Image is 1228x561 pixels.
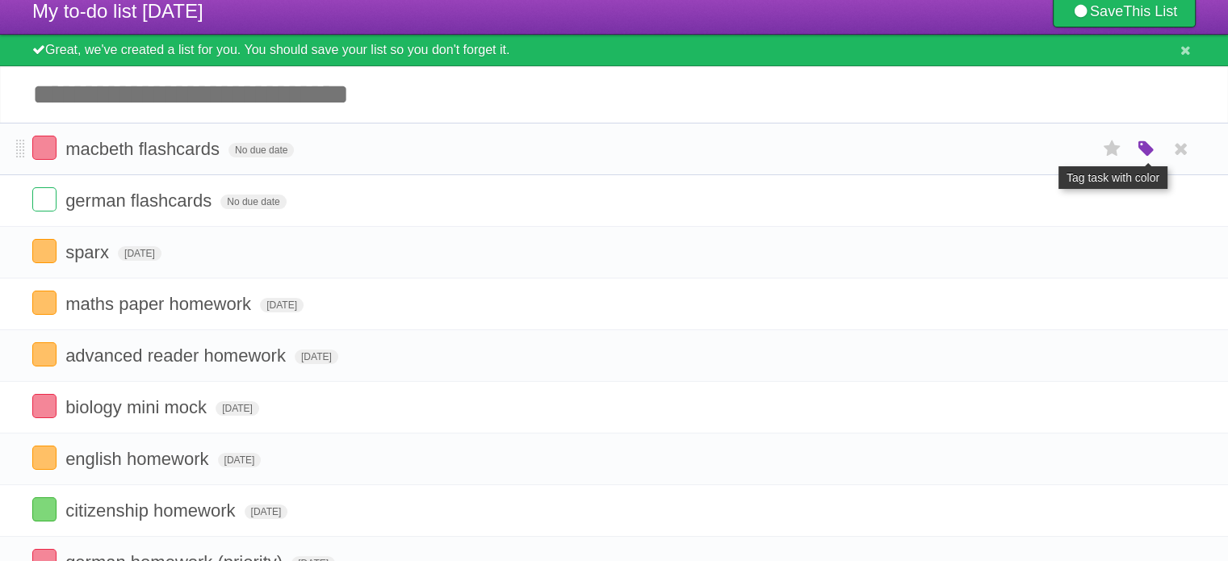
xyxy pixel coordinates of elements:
[118,246,161,261] span: [DATE]
[32,136,57,160] label: Done
[32,394,57,418] label: Done
[65,190,216,211] span: german flashcards
[228,143,294,157] span: No due date
[32,342,57,366] label: Done
[32,446,57,470] label: Done
[1123,3,1177,19] b: This List
[32,239,57,263] label: Done
[65,449,212,469] span: english homework
[260,298,304,312] span: [DATE]
[245,504,288,519] span: [DATE]
[32,291,57,315] label: Done
[1097,136,1128,162] label: Star task
[32,497,57,521] label: Done
[65,345,290,366] span: advanced reader homework
[65,294,255,314] span: maths paper homework
[218,453,262,467] span: [DATE]
[220,195,286,209] span: No due date
[32,187,57,211] label: Done
[65,139,224,159] span: macbeth flashcards
[65,242,113,262] span: sparx
[295,350,338,364] span: [DATE]
[216,401,259,416] span: [DATE]
[65,397,211,417] span: biology mini mock
[65,500,239,521] span: citizenship homework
